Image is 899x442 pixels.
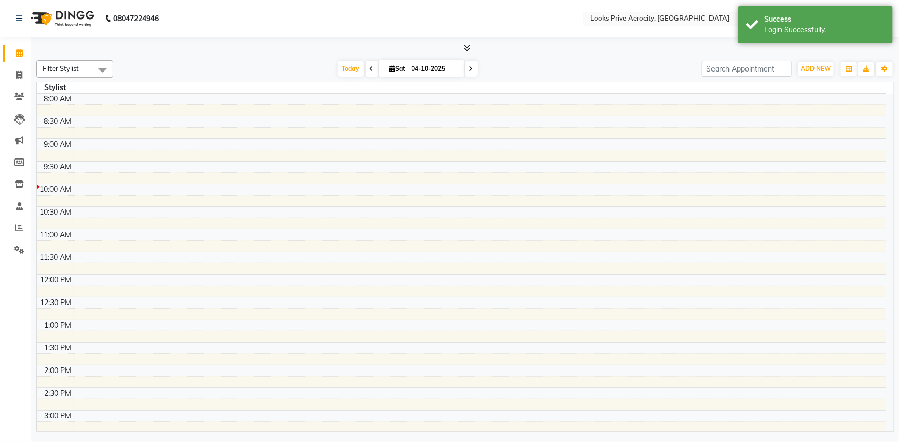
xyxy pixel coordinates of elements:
div: 11:00 AM [38,229,74,240]
div: Success [764,14,885,25]
div: 1:00 PM [43,320,74,331]
b: 08047224946 [113,4,159,33]
span: Sat [387,65,409,73]
div: 10:00 AM [38,184,74,195]
div: 1:30 PM [43,343,74,353]
div: 8:30 AM [42,116,74,127]
div: 9:00 AM [42,139,74,150]
div: 3:00 PM [43,411,74,421]
input: Search Appointment [702,61,792,77]
div: 10:30 AM [38,207,74,218]
button: ADD NEW [798,62,834,76]
input: 2025-10-04 [409,61,460,77]
img: logo [26,4,97,33]
div: Login Successfully. [764,25,885,36]
div: 12:30 PM [39,297,74,308]
div: 2:00 PM [43,365,74,376]
div: 9:30 AM [42,162,74,172]
div: 8:00 AM [42,94,74,104]
div: 11:30 AM [38,252,74,263]
div: 2:30 PM [43,388,74,399]
span: Filter Stylist [43,64,79,73]
div: Stylist [37,82,74,93]
span: Today [338,61,364,77]
div: 12:00 PM [39,275,74,286]
span: ADD NEW [801,65,831,73]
